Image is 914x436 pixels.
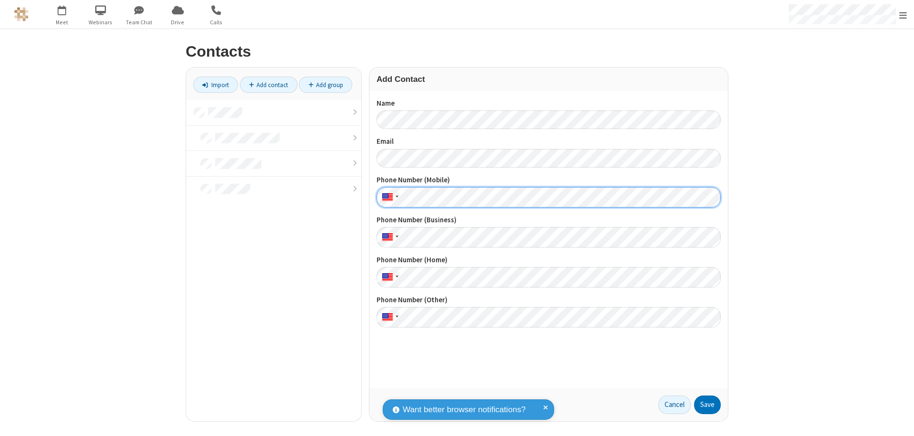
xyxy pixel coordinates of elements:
label: Phone Number (Business) [377,215,721,226]
label: Email [377,136,721,147]
button: Save [694,396,721,415]
div: United States: + 1 [377,267,401,287]
h3: Add Contact [377,75,721,84]
span: Meet [44,18,80,27]
a: Add group [299,77,352,93]
div: United States: + 1 [377,187,401,208]
label: Phone Number (Other) [377,295,721,306]
label: Name [377,98,721,109]
div: United States: + 1 [377,227,401,248]
div: United States: + 1 [377,307,401,327]
span: Team Chat [121,18,157,27]
span: Calls [199,18,234,27]
label: Phone Number (Mobile) [377,175,721,186]
img: QA Selenium DO NOT DELETE OR CHANGE [14,7,29,21]
span: Webinars [83,18,119,27]
h2: Contacts [186,43,728,60]
a: Cancel [658,396,691,415]
span: Drive [160,18,196,27]
a: Import [193,77,238,93]
iframe: Chat [890,411,907,429]
a: Add contact [240,77,298,93]
label: Phone Number (Home) [377,255,721,266]
span: Want better browser notifications? [403,404,526,416]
